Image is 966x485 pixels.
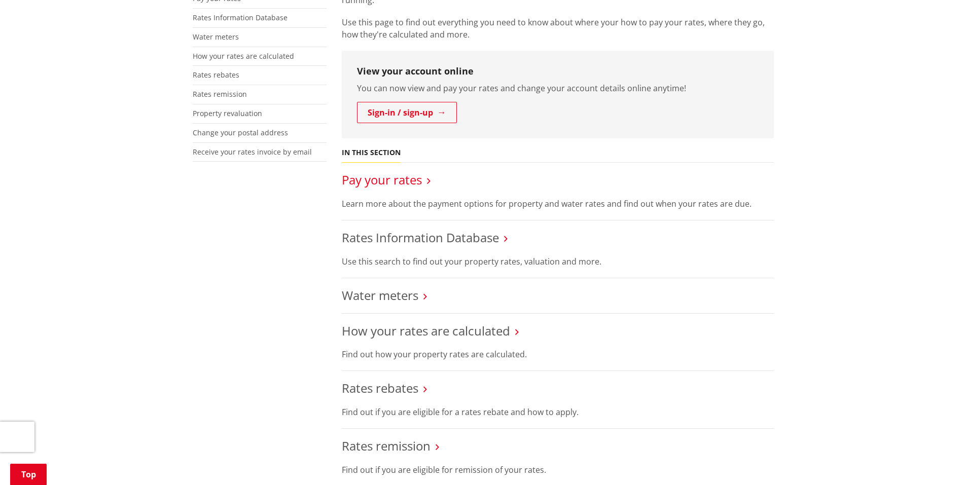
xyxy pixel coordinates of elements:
[193,32,239,42] a: Water meters
[193,89,247,99] a: Rates remission
[357,66,759,77] h3: View your account online
[342,322,510,339] a: How your rates are calculated
[193,147,312,157] a: Receive your rates invoice by email
[193,70,239,80] a: Rates rebates
[342,437,431,454] a: Rates remission
[342,348,774,360] p: Find out how your property rates are calculated.
[919,442,956,479] iframe: Messenger Launcher
[342,464,774,476] p: Find out if you are eligible for remission of your rates.
[342,406,774,418] p: Find out if you are eligible for a rates rebate and how to apply.
[193,128,288,137] a: Change your postal address
[342,198,774,210] p: Learn more about the payment options for property and water rates and find out when your rates ar...
[342,171,422,188] a: Pay your rates
[342,148,401,157] h5: In this section
[193,108,262,118] a: Property revaluation
[357,82,759,94] p: You can now view and pay your rates and change your account details online anytime!
[10,464,47,485] a: Top
[357,102,457,123] a: Sign-in / sign-up
[342,229,499,246] a: Rates Information Database
[193,13,288,22] a: Rates Information Database
[342,255,774,268] p: Use this search to find out your property rates, valuation and more.
[342,287,418,304] a: Water meters
[193,51,294,61] a: How your rates are calculated
[342,16,774,41] p: Use this page to find out everything you need to know about where your how to pay your rates, whe...
[342,380,418,396] a: Rates rebates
